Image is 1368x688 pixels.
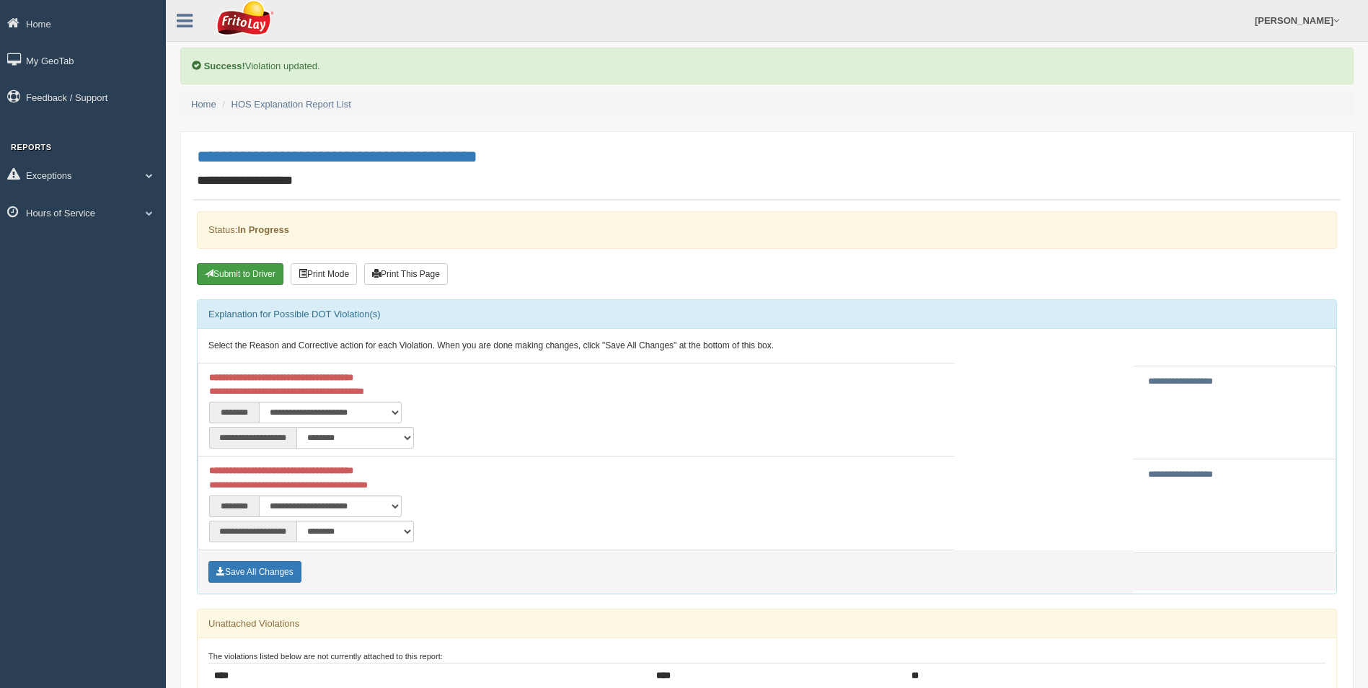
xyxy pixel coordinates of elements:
[197,211,1337,248] div: Status:
[197,263,283,285] button: Submit To Driver
[237,224,289,235] strong: In Progress
[364,263,448,285] button: Print This Page
[180,48,1354,84] div: Violation updated.
[191,99,216,110] a: Home
[204,61,245,71] b: Success!
[198,609,1336,638] div: Unattached Violations
[198,300,1336,329] div: Explanation for Possible DOT Violation(s)
[291,263,357,285] button: Print Mode
[208,652,443,661] small: The violations listed below are not currently attached to this report:
[231,99,351,110] a: HOS Explanation Report List
[208,561,301,583] button: Save
[198,329,1336,363] div: Select the Reason and Corrective action for each Violation. When you are done making changes, cli...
